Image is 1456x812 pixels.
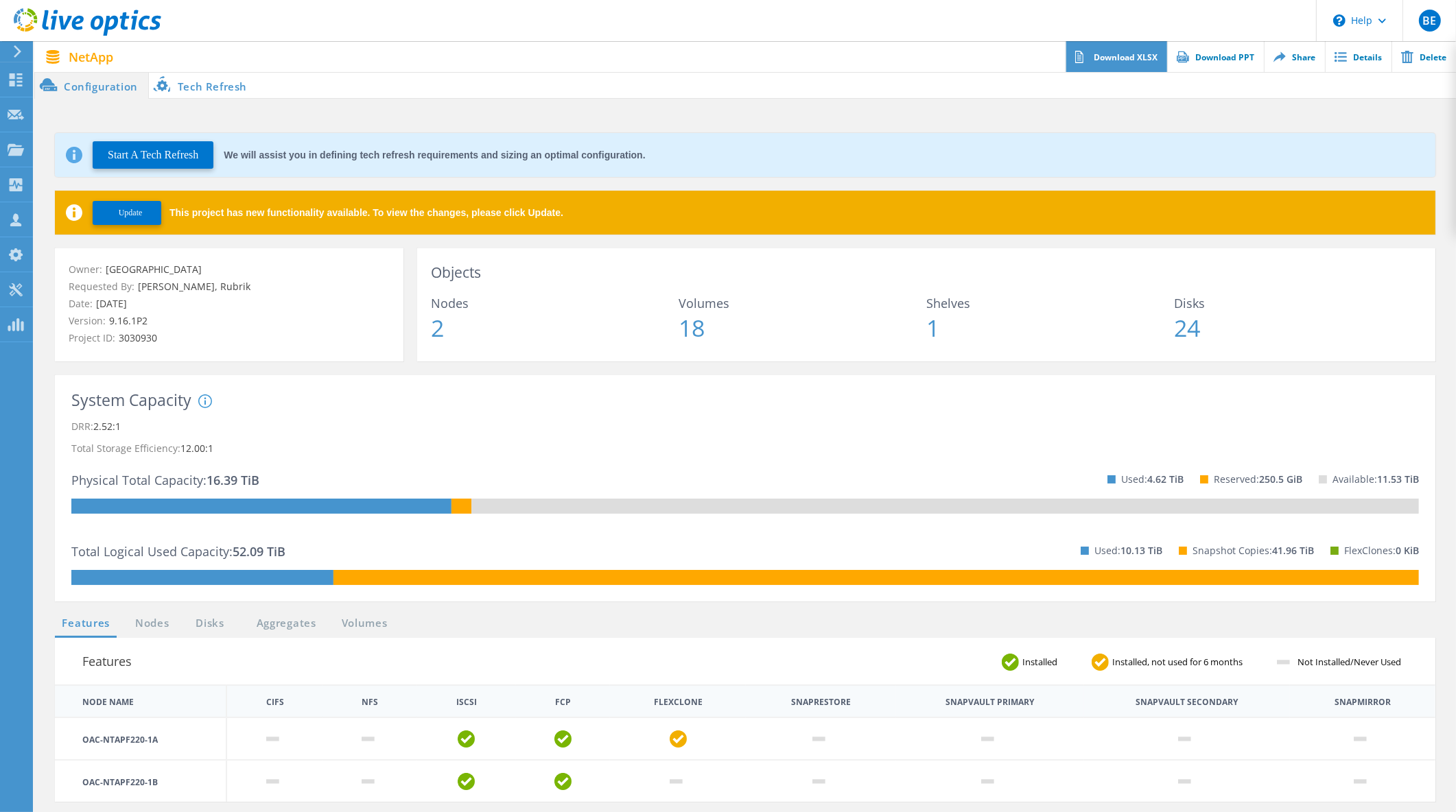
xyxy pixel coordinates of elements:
th: Snapvault Primary [946,698,1034,706]
span: 0 KiB [1396,544,1419,557]
th: FCP [555,698,571,706]
p: Version: [69,313,390,329]
th: Snaprestore [791,698,851,706]
th: Node Name [55,685,226,717]
span: 3030930 [115,331,157,344]
p: Used: [1094,540,1162,562]
p: Available: [1332,468,1419,490]
span: Nodes [431,297,679,309]
span: 12.00:1 [180,442,213,455]
button: Start A Tech Refresh [93,141,213,169]
span: [GEOGRAPHIC_DATA] [102,263,202,276]
td: OAC-NTAPF220-1B [55,760,226,802]
span: 250.5 GiB [1259,473,1302,486]
th: Snapvault Secondary [1136,698,1238,706]
a: Disks [191,615,228,632]
button: Update [93,201,161,225]
span: Volumes [679,297,926,309]
span: 2 [431,316,679,339]
span: 24 [1174,316,1422,339]
span: Shelves [926,297,1174,309]
a: Download PPT [1167,41,1264,72]
h3: Features [82,652,132,671]
p: DRR: [71,416,1419,438]
p: Requested By: [69,279,390,294]
th: CIFS [266,698,284,706]
span: Not Installed/Never Used [1294,658,1415,667]
th: iSCSI [456,698,477,706]
span: BE [1422,15,1436,26]
a: Delete [1392,41,1456,72]
span: [PERSON_NAME], Rubrik [134,280,250,293]
p: Owner: [69,262,390,277]
span: Update [119,208,143,218]
span: 10.13 TiB [1120,544,1162,557]
span: 9.16.1P2 [106,314,148,327]
span: [DATE] [93,297,127,310]
p: Date: [69,296,390,311]
span: NetApp [69,51,113,63]
p: Used: [1121,468,1184,490]
p: Physical Total Capacity: [71,469,259,491]
p: Total Storage Efficiency: [71,438,1419,459]
h3: System Capacity [71,392,191,409]
span: 41.96 TiB [1272,544,1314,557]
span: 52.09 TiB [233,543,285,560]
div: We will assist you in defining tech refresh requirements and sizing an optimal configuration. [224,150,645,160]
span: 4.62 TiB [1147,473,1184,486]
th: FlexClone [654,698,703,706]
p: FlexClones: [1344,540,1419,562]
a: Features [55,615,117,632]
p: Total Logical Used Capacity: [71,540,285,562]
span: 2.52:1 [93,420,121,433]
span: This project has new functionality available. To view the changes, please click Update. [169,208,563,217]
a: Details [1325,41,1392,72]
span: 1 [926,316,1174,339]
span: Installed, not used for 6 months [1109,658,1256,667]
th: NFS [362,698,378,706]
svg: \n [1333,14,1346,27]
p: Reserved: [1214,468,1302,490]
a: Download XLSX [1066,41,1167,72]
th: Snapmirror [1335,698,1391,706]
td: OAC-NTAPF220-1A [55,717,226,760]
p: Project ID: [69,331,390,346]
a: Volumes [335,615,395,632]
p: Snapshot Copies: [1193,540,1314,562]
h3: Objects [431,262,1422,283]
a: Live Optics Dashboard [14,29,161,38]
a: Aggregates [248,615,325,632]
a: Share [1264,41,1325,72]
span: 11.53 TiB [1377,473,1419,486]
span: Installed [1019,658,1071,667]
span: 18 [679,316,926,339]
a: Nodes [130,615,174,632]
span: Disks [1174,297,1422,309]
